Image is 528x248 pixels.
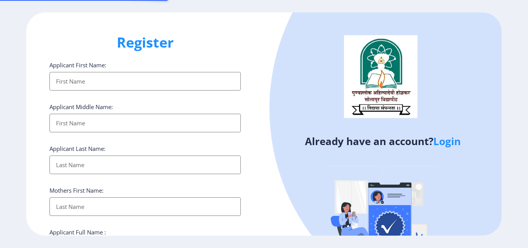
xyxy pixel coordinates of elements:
[270,135,496,147] h4: Already have an account?
[49,103,113,111] label: Applicant Middle Name:
[49,156,241,174] input: Last Name
[49,186,104,194] label: Mothers First Name:
[49,228,106,244] label: Applicant Full Name : (As on marksheet)
[49,33,241,52] h1: Register
[49,72,241,91] input: First Name
[49,197,241,216] input: Last Name
[433,134,461,148] a: Login
[49,61,106,69] label: Applicant First Name:
[49,114,241,132] input: First Name
[49,145,106,152] label: Applicant Last Name:
[344,35,417,118] img: logo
